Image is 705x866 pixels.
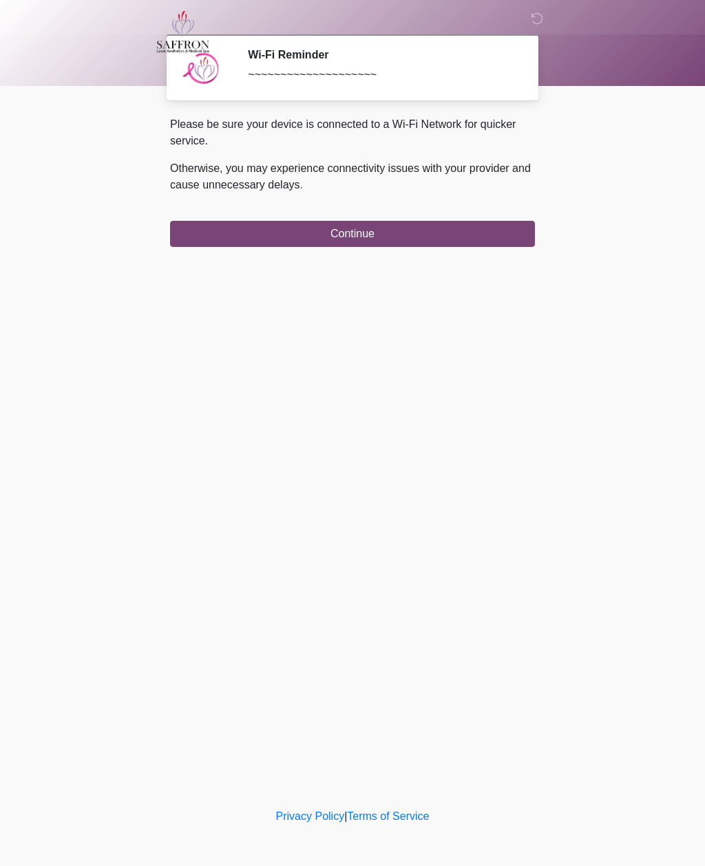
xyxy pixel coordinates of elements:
[170,116,535,149] p: Please be sure your device is connected to a Wi-Fi Network for quicker service.
[156,10,210,53] img: Saffron Laser Aesthetics and Medical Spa Logo
[180,48,222,89] img: Agent Avatar
[347,810,429,822] a: Terms of Service
[170,160,535,193] p: Otherwise, you may experience connectivity issues with your provider and cause unnecessary delays
[276,810,345,822] a: Privacy Policy
[300,179,303,191] span: .
[248,67,514,83] div: ~~~~~~~~~~~~~~~~~~~~
[344,810,347,822] a: |
[170,221,535,247] button: Continue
